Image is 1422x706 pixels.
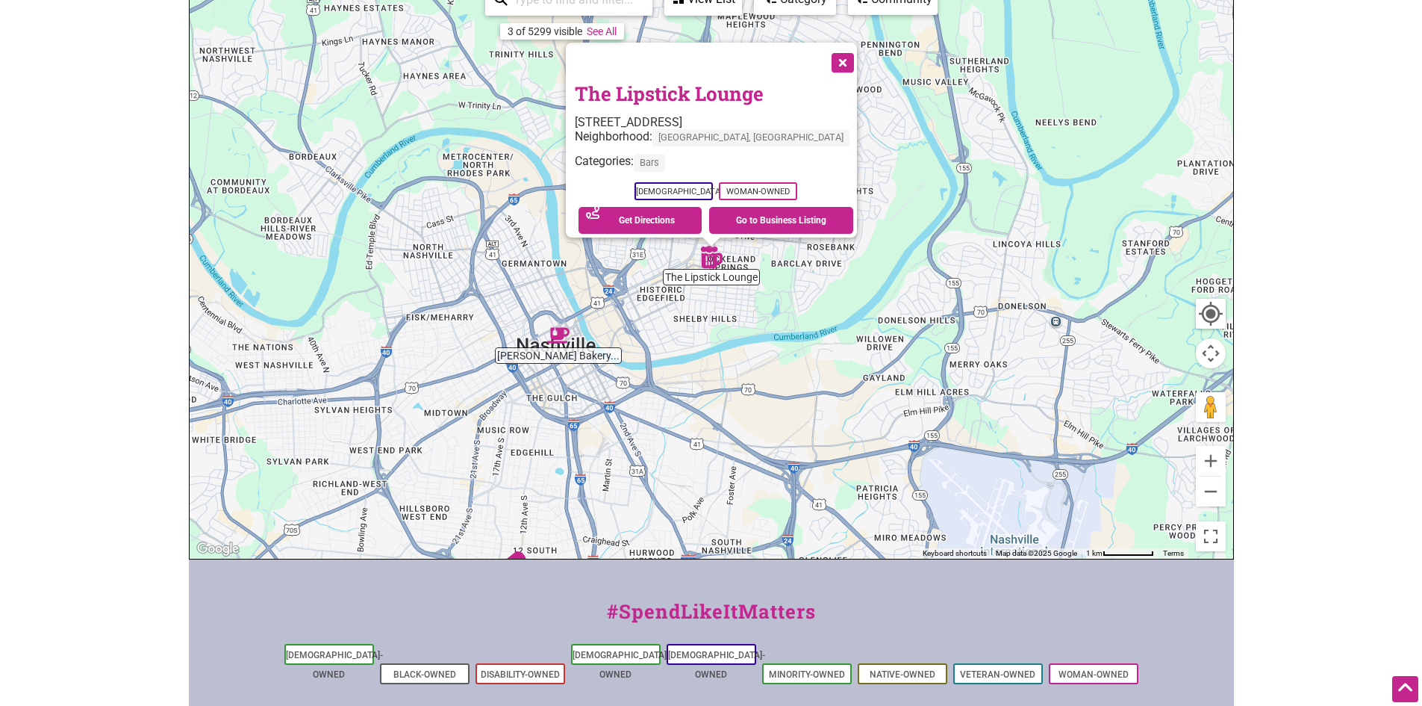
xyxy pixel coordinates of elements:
img: Google [193,539,243,559]
div: Scroll Back to Top [1392,676,1418,702]
button: Map camera controls [1196,338,1226,368]
a: Terms (opens in new tab) [1163,549,1184,557]
button: Your Location [1196,299,1226,329]
div: Las Paletas [504,550,526,572]
div: #SpendLikeItMatters [189,597,1234,641]
a: See All [587,25,617,37]
a: [DEMOGRAPHIC_DATA]-Owned [668,650,765,680]
button: Zoom out [1196,477,1226,507]
div: 3 of 5299 visible [508,25,582,37]
button: Close [823,43,860,80]
span: [GEOGRAPHIC_DATA], [GEOGRAPHIC_DATA] [652,129,849,146]
a: Veteran-Owned [960,669,1035,680]
div: [STREET_ADDRESS] [575,115,857,129]
span: 1 km [1086,549,1103,557]
button: Zoom in [1196,446,1226,476]
a: [DEMOGRAPHIC_DATA]-Owned [286,650,383,680]
a: [DEMOGRAPHIC_DATA]-Owned [573,650,670,680]
span: Woman-Owned [719,182,797,200]
a: The Lipstick Lounge [575,81,764,106]
button: Toggle fullscreen view [1194,520,1227,553]
a: Minority-Owned [769,669,845,680]
a: Woman-Owned [1058,669,1129,680]
div: Categories: [575,155,857,179]
a: Open this area in Google Maps (opens a new window) [193,539,243,559]
button: Map Scale: 1 km per 65 pixels [1082,548,1159,559]
div: The Lipstick Lounge [700,246,723,268]
a: Get Directions [579,207,702,234]
a: Native-Owned [870,669,935,680]
a: Black-Owned [393,669,456,680]
button: Drag Pegman onto the map to open Street View [1196,392,1226,422]
span: [DEMOGRAPHIC_DATA]-Owned [634,182,713,200]
a: Go to Business Listing [709,207,853,234]
span: Map data ©2025 Google [996,549,1077,557]
span: Bars [634,155,665,172]
a: Disability-Owned [481,669,560,680]
div: Neighborhood: [575,129,857,154]
div: D'Andrews Bakery & Cafe [547,324,570,347]
button: Keyboard shortcuts [923,548,987,559]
